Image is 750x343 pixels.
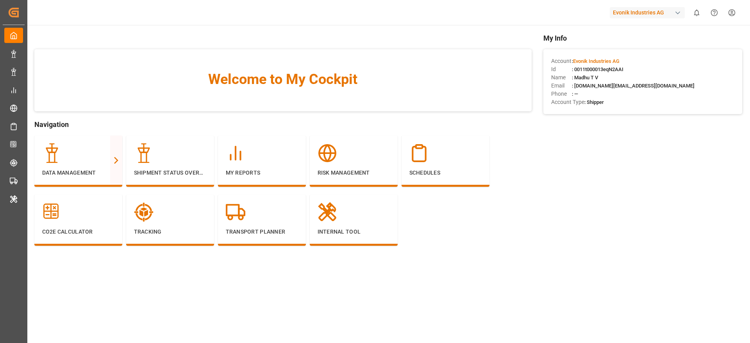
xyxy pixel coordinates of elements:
[573,58,620,64] span: Evonik Industries AG
[572,75,598,80] span: : Madhu T V
[551,82,572,90] span: Email
[318,228,390,236] p: Internal Tool
[409,169,482,177] p: Schedules
[551,90,572,98] span: Phone
[572,91,578,97] span: : —
[42,228,114,236] p: CO2e Calculator
[226,228,298,236] p: Transport Planner
[551,65,572,73] span: Id
[572,83,695,89] span: : [DOMAIN_NAME][EMAIL_ADDRESS][DOMAIN_NAME]
[551,73,572,82] span: Name
[50,69,516,90] span: Welcome to My Cockpit
[42,169,114,177] p: Data Management
[134,228,206,236] p: Tracking
[572,66,623,72] span: : 0011t000013eqN2AAI
[226,169,298,177] p: My Reports
[551,57,572,65] span: Account
[584,99,604,105] span: : Shipper
[34,119,532,130] span: Navigation
[318,169,390,177] p: Risk Management
[551,98,584,106] span: Account Type
[572,58,620,64] span: :
[134,169,206,177] p: Shipment Status Overview
[543,33,742,43] span: My Info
